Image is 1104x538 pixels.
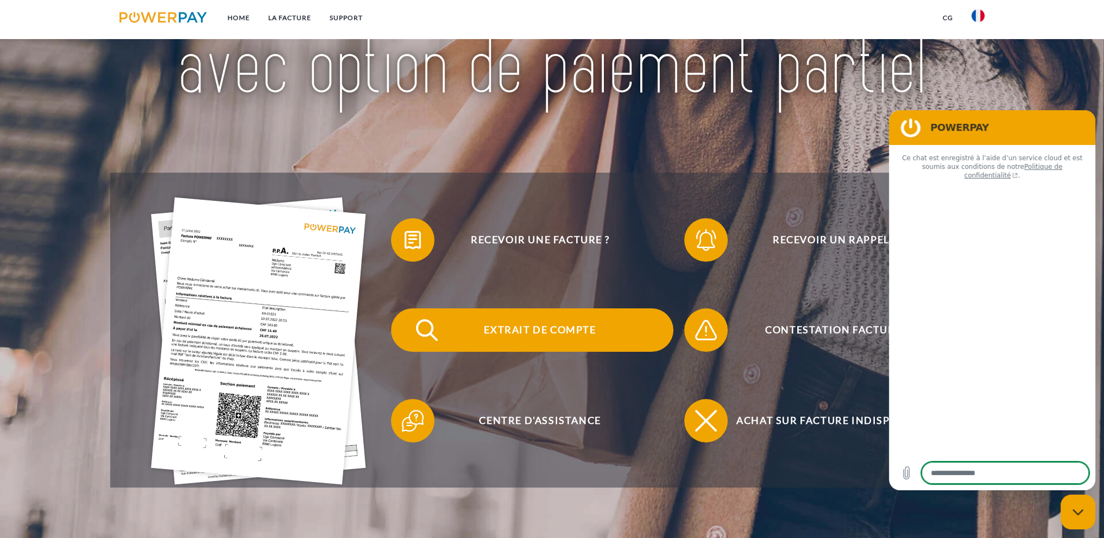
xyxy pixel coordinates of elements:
[391,218,673,262] button: Recevoir une facture ?
[152,198,367,485] img: single_invoice_powerpay_fr.jpg
[320,8,372,28] a: Support
[119,12,207,23] img: logo-powerpay.svg
[700,399,966,442] span: Achat sur facture indisponible
[1061,495,1095,529] iframe: Bouton de lancement de la fenêtre de messagerie, conversation en cours
[684,218,967,262] button: Recevoir un rappel?
[692,407,720,434] img: qb_close.svg
[218,8,259,28] a: Home
[692,317,720,344] img: qb_warning.svg
[407,308,673,352] span: Extrait de compte
[700,308,966,352] span: Contestation Facture
[700,218,966,262] span: Recevoir un rappel?
[684,308,967,352] button: Contestation Facture
[692,226,720,254] img: qb_bell.svg
[399,407,426,434] img: qb_help.svg
[399,226,426,254] img: qb_bill.svg
[933,8,962,28] a: CG
[259,8,320,28] a: LA FACTURE
[971,9,985,22] img: fr
[413,317,440,344] img: qb_search.svg
[391,399,673,442] button: Centre d'assistance
[889,110,1095,490] iframe: Fenêtre de messagerie
[407,399,673,442] span: Centre d'assistance
[684,399,967,442] button: Achat sur facture indisponible
[407,218,673,262] span: Recevoir une facture ?
[391,308,673,352] button: Extrait de compte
